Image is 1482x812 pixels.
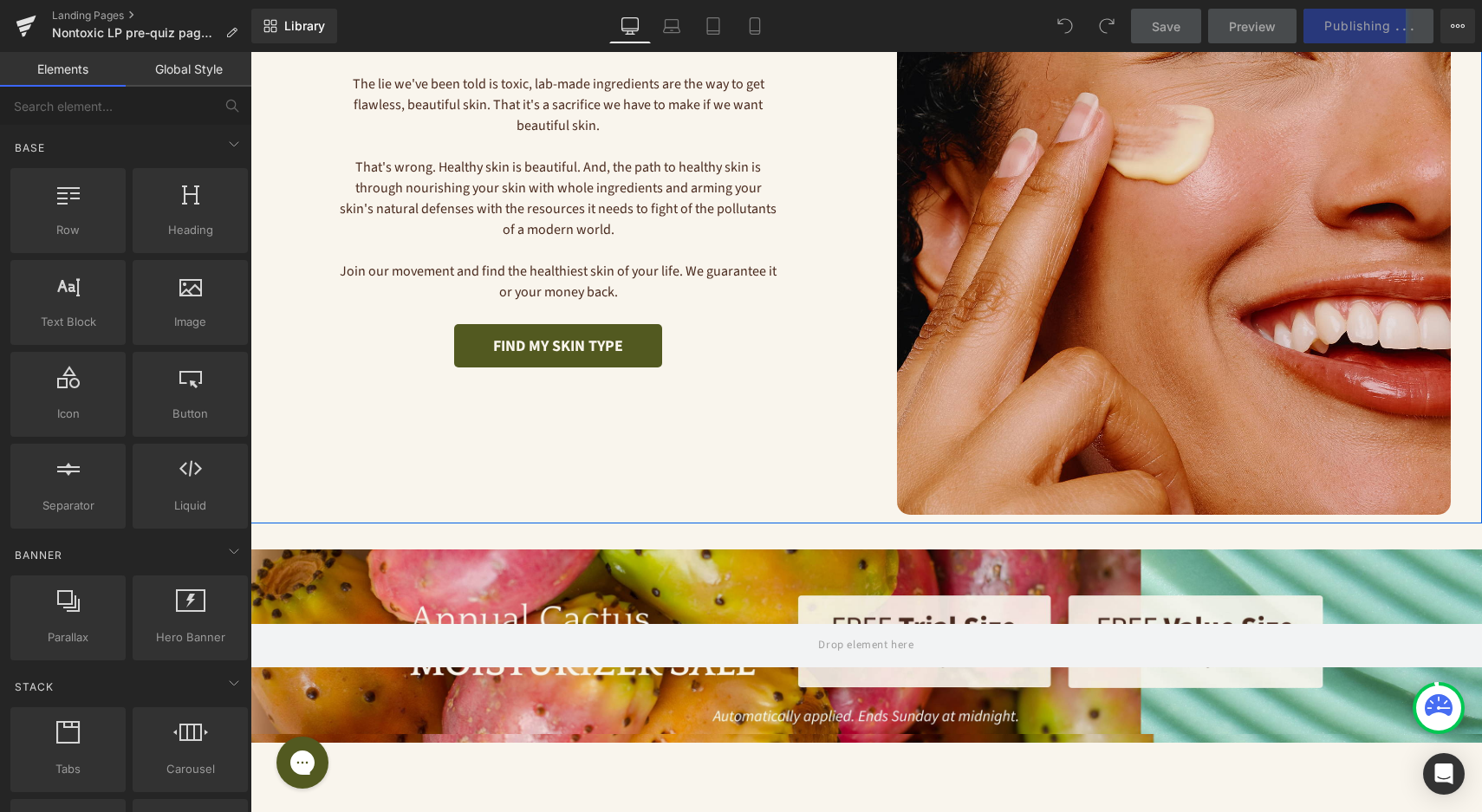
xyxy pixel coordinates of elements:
span: Row [16,221,120,239]
span: Carousel [138,760,243,778]
div: Open Intercom Messenger [1423,753,1465,795]
a: Tablet [692,9,734,43]
a: Landing Pages [52,9,251,23]
a: Preview [1208,9,1297,43]
a: New Library [251,9,337,43]
span: Liquid [138,497,243,515]
span: Heading [138,221,243,239]
span: Stack [13,679,55,695]
span: Text Block [16,313,120,331]
span: Icon [16,405,120,423]
p: Join our movement and find the healthiest skin of your life. We guarantee it or your money back. [87,209,530,250]
button: Undo [1048,9,1082,43]
button: Redo [1089,9,1124,43]
span: Separator [16,497,120,515]
span: Library [284,18,325,34]
span: Preview [1229,17,1276,36]
button: More [1440,9,1475,43]
a: Desktop [609,9,651,43]
span: Parallax [16,628,120,646]
span: Tabs [16,760,120,778]
span: Nontoxic LP pre-quiz page REBRAND [52,26,218,40]
span: Button [138,405,243,423]
span: Hero Banner [138,628,243,646]
a: Find my skin type [204,272,412,315]
span: Image [138,313,243,331]
p: The lie we've been told is toxic, lab-made ingredients are the way to get flawless, beautiful ski... [87,22,530,84]
a: Global Style [126,52,251,87]
span: Find my skin type [243,285,373,304]
iframe: Gorgias live chat messenger [17,679,87,743]
p: That's wrong. Healthy skin is beautiful. And, the path to healthy skin is through nourishing your... [87,105,530,188]
a: Mobile [734,9,776,43]
span: Base [13,140,47,156]
span: Banner [13,547,64,563]
span: Save [1152,17,1180,36]
a: Laptop [651,9,692,43]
